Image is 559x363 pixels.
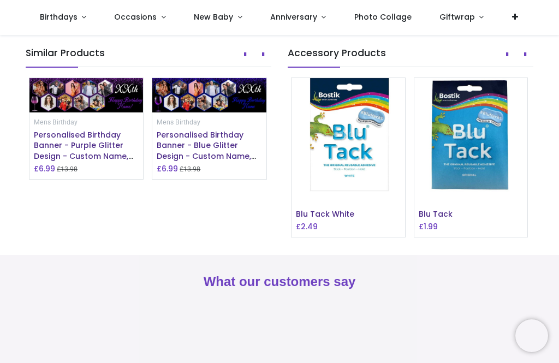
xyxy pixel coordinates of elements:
span: New Baby [194,11,233,22]
img: Blu Tack [414,78,528,192]
a: Mens Birthday [34,117,78,126]
button: Next [255,45,271,64]
span: 13.98 [61,165,78,173]
button: Prev [499,45,515,64]
h6: Personalised Birthday Banner - Purple Glitter Design - Custom Name, Age & 9 Photo Upload [34,130,139,162]
h6: £ [419,221,438,232]
h6: Blu Tack White [296,209,401,220]
h5: Similar Products [26,46,271,67]
span: 2.49 [301,221,318,232]
span: Giftwrap [439,11,475,22]
h6: Blu Tack [419,209,524,220]
span: Occasions [114,11,157,22]
span: Birthdays [40,11,78,22]
span: 6.99 [162,163,178,174]
a: Personalised Birthday Banner - Blue Glitter Design - Custom Name, Age & [DEMOGRAPHIC_DATA] Photos [157,129,256,194]
small: Mens Birthday [157,118,200,126]
a: Personalised Birthday Banner - Purple Glitter Design - Custom Name, Age & [DEMOGRAPHIC_DATA] Phot... [34,129,133,194]
h6: £ [296,221,318,232]
small: £ [57,165,78,174]
h6: Personalised Birthday Banner - Blue Glitter Design - Custom Name, Age & 9 Photos [157,130,261,162]
h2: What our customers say [26,272,533,291]
span: Photo Collage [354,11,412,22]
span: 6.99 [39,163,55,174]
img: Personalised Birthday Banner - Blue Glitter Design - Custom Name, Age & 9 Photos [152,78,266,112]
button: Next [517,45,533,64]
span: 1.99 [424,221,438,232]
button: Prev [237,45,253,64]
iframe: Brevo live chat [515,319,548,352]
img: Blu Tack White [292,78,405,192]
h6: £ [34,163,55,174]
img: Personalised Birthday Banner - Purple Glitter Design - Custom Name, Age & 9 Photo Upload [29,78,143,112]
h5: Accessory Products [288,46,533,67]
h6: £ [157,163,178,174]
small: £ [180,165,200,174]
span: 13.98 [183,165,200,173]
a: Blu Tack [419,209,453,219]
small: Mens Birthday [34,118,78,126]
a: Mens Birthday [157,117,200,126]
span: Anniversary [270,11,317,22]
a: Blu Tack White [296,209,354,219]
